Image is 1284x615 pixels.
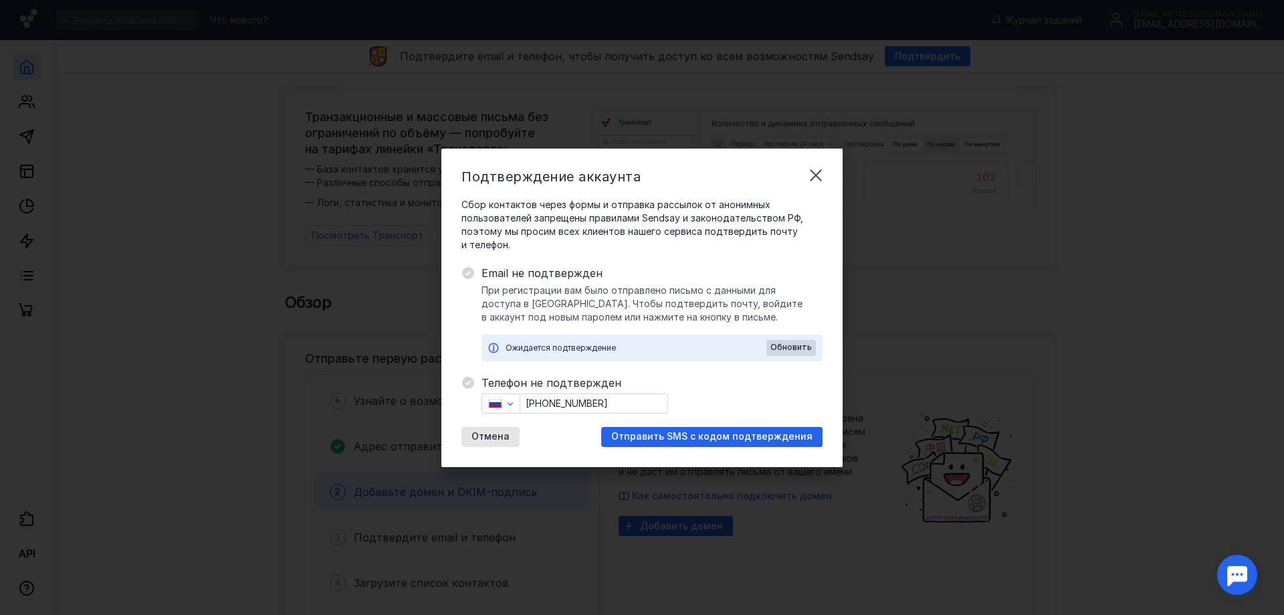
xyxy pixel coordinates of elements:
[770,343,812,352] span: Обновить
[481,284,823,324] span: При регистрации вам было отправлено письмо с данными для доступа в [GEOGRAPHIC_DATA]. Чтобы подтв...
[461,169,641,185] span: Подтверждение аккаунта
[461,427,520,447] button: Отмена
[601,427,823,447] button: Отправить SMS с кодом подтверждения
[506,341,766,355] div: Ожидается подтверждение
[481,265,823,281] span: Email не подтвержден
[766,340,816,356] button: Обновить
[611,431,813,442] span: Отправить SMS с кодом подтверждения
[481,375,823,391] span: Телефон не подтвержден
[461,198,823,252] span: Сбор контактов через формы и отправка рассылок от анонимных пользователей запрещены правилами Sen...
[471,431,510,442] span: Отмена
